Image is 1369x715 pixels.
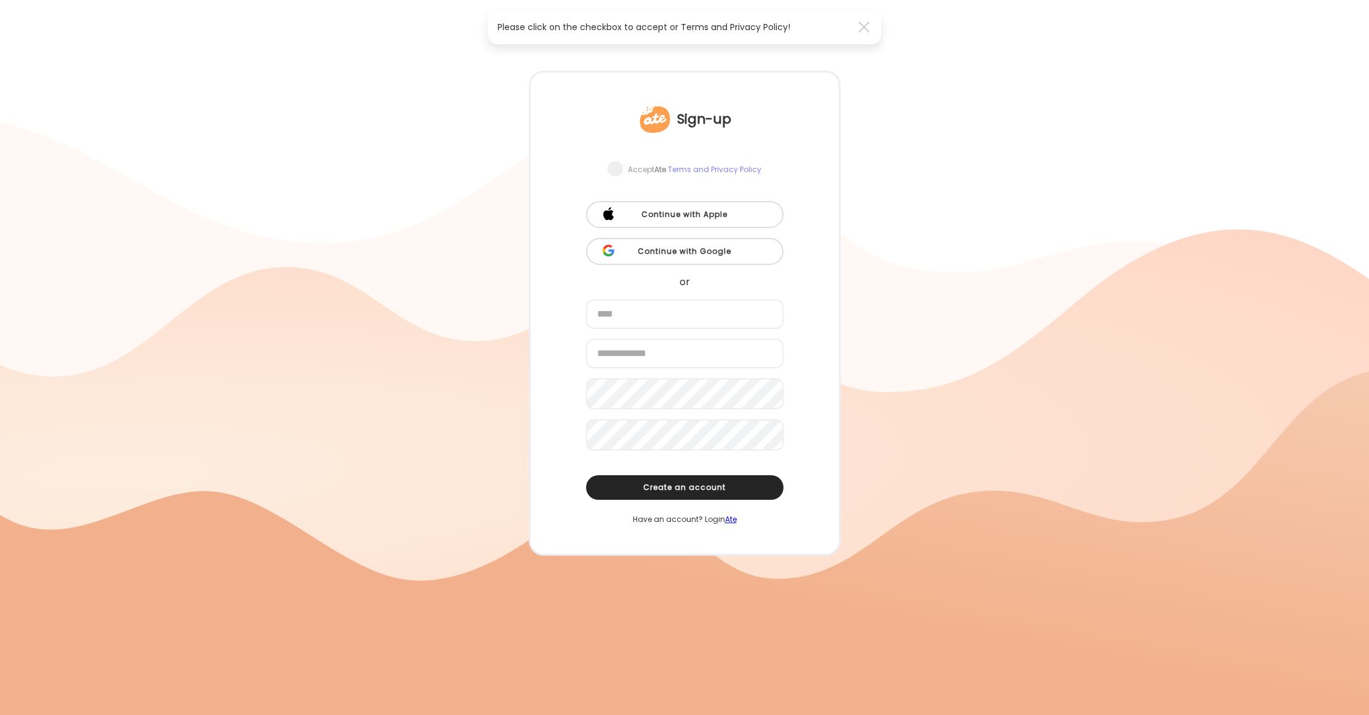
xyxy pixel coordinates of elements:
[668,164,761,175] a: Terms and Privacy Policy
[725,514,737,524] a: Ate
[677,110,731,128] h2: Sign-up
[586,475,784,500] div: Create an account
[654,164,666,175] b: Ate
[586,275,784,290] div: or
[498,20,852,34] div: Please click on the checkbox to accept or Terms and Privacy Policy!
[586,238,784,265] div: Continue with Google
[586,201,784,228] div: Continue with Apple
[586,515,784,524] div: Have an account? Login
[628,165,761,175] div: Accept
